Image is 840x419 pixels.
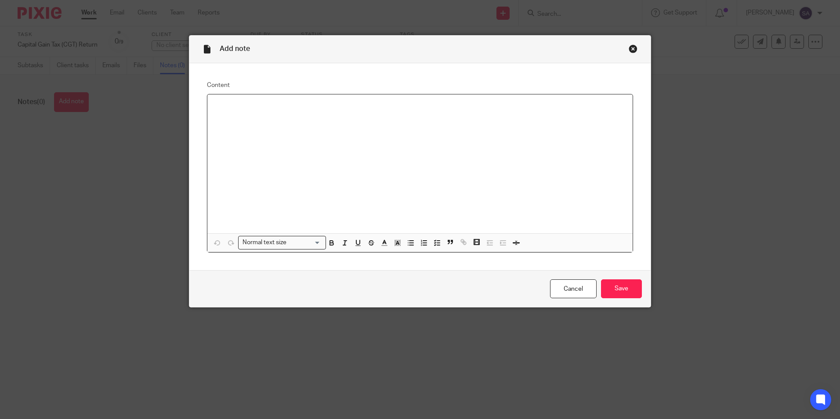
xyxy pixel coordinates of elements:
[629,44,637,53] div: Close this dialog window
[240,238,288,247] span: Normal text size
[601,279,642,298] input: Save
[550,279,597,298] a: Cancel
[207,81,633,90] label: Content
[220,45,250,52] span: Add note
[238,236,326,249] div: Search for option
[289,238,321,247] input: Search for option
